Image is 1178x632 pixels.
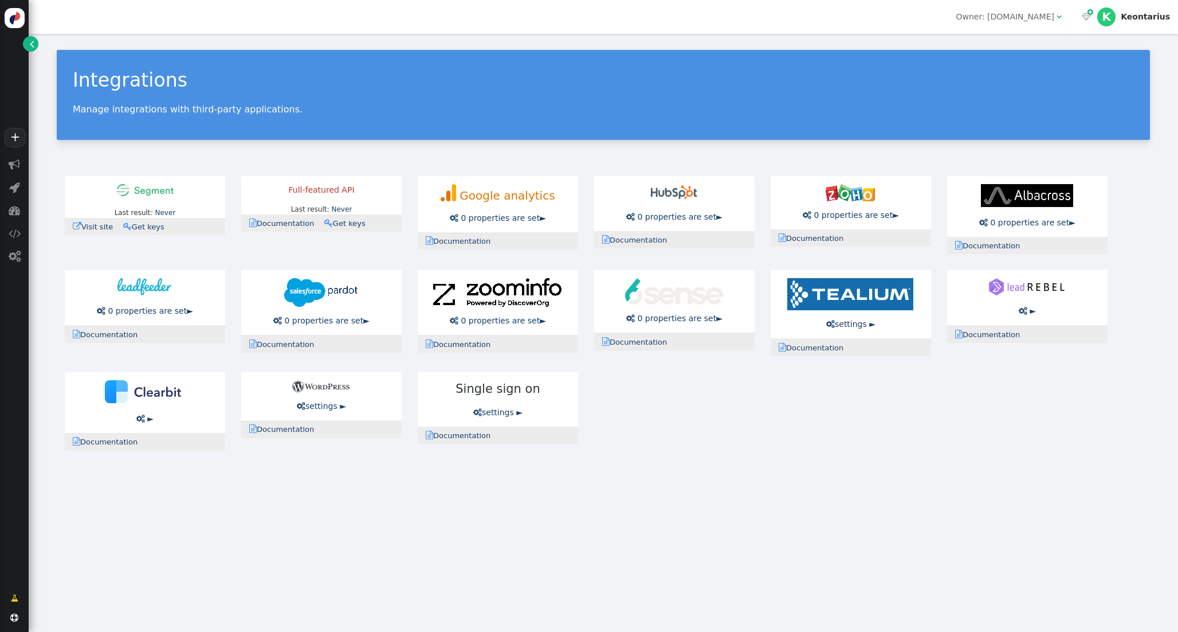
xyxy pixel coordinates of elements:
img: logo-icon.svg [5,8,25,28]
a:  [23,36,38,52]
div: K [1097,7,1116,26]
span:  [1087,7,1093,17]
a: Get keys [123,223,172,231]
img: zoominfo-224x50.png [433,278,561,307]
span:  [779,233,786,242]
a:  0 properties are set► [803,210,899,220]
a: settings ► [297,401,346,411]
a: Never [155,209,175,217]
a:  0 properties are set► [626,212,722,221]
span:  [10,614,18,622]
a: Documentation [602,338,674,346]
a: Documentation [426,431,498,440]
a: Documentation [955,330,1027,339]
span: Single sign on [453,380,543,399]
img: clearbit.svg [105,380,184,403]
a: Documentation [249,340,321,349]
img: pardot-128x50.png [284,278,358,307]
span:  [473,408,482,416]
a:  0 properties are set► [626,314,722,323]
span:  [803,211,811,219]
span:  [426,431,433,439]
span:  [123,222,132,231]
div: Integrations [73,66,1134,95]
img: segment-100x21.png [116,184,174,196]
a:  0 properties are set► [97,306,193,315]
a: Documentation [779,344,851,352]
span:  [73,437,80,446]
span:  [979,219,988,227]
span:  [426,236,433,245]
span:  [1019,307,1027,315]
span:  [955,241,963,249]
span:  [9,182,20,193]
img: ga-logo-45x50.png [441,184,456,201]
img: 6sense-logo.svg [625,278,723,305]
span:  [602,337,610,346]
span: 0 properties are set [461,213,540,223]
a:  0 properties are set► [273,316,370,325]
a: Visit site [73,223,120,231]
span:  [249,219,257,227]
a: Documentation [426,237,498,245]
span: 0 properties are set [284,316,363,325]
span:  [73,222,81,231]
a:  ► [1019,306,1036,315]
a: settings ► [826,319,875,329]
img: hubspot-100x37.png [651,184,697,201]
span:  [297,402,305,410]
span:  [11,592,18,604]
span: Last result: [115,209,153,217]
span: 0 properties are set [637,314,716,323]
span:  [779,343,786,352]
a:  0 properties are set► [450,213,546,223]
span:  [826,320,835,328]
a: Get keys [324,219,373,228]
span:  [324,219,333,227]
a:   [1079,11,1093,23]
span:  [273,317,282,325]
a: Never [331,205,352,213]
span:  [9,251,21,262]
span: Last result: [291,205,329,213]
span:  [97,307,105,315]
span:  [249,424,257,433]
a:  ► [136,414,154,423]
span:  [602,235,610,244]
img: leadrebel-logo.svg [989,278,1065,295]
img: zoho-100x35.png [826,184,875,201]
a:  0 properties are set► [450,316,546,325]
a: Documentation [249,219,321,228]
span:  [1057,13,1062,21]
span: 0 properties are set [990,218,1069,227]
a:  [3,588,26,608]
a: Documentation [955,241,1027,250]
div: Owner: [DOMAIN_NAME] [956,11,1054,23]
img: wordpress-100x20.png [292,381,350,392]
span:  [955,330,963,338]
span:  [626,213,635,221]
span: 0 properties are set [637,212,716,221]
span:  [73,330,80,338]
span:  [626,314,635,322]
span: 0 properties are set [461,316,540,325]
img: leadfeeder-logo.svg [117,278,171,295]
span:  [450,317,458,325]
span:  [249,340,257,348]
a: Documentation [73,438,145,446]
a: Documentation [426,340,498,349]
a:  0 properties are set► [979,218,1075,227]
a: Documentation [602,236,674,244]
p: Manage integrations with third-party applications. [73,104,1134,115]
a: + [5,128,25,147]
span:  [30,38,34,50]
div: Keontarius [1121,12,1170,22]
a: Documentation [779,234,851,243]
span:  [1082,13,1091,21]
span:  [136,415,145,423]
img: tealium-logo-210x50.png [787,278,913,310]
a: settings ► [473,408,523,417]
span: 0 properties are set [108,306,187,315]
span: Google analytics [460,189,555,202]
span:  [9,205,20,216]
